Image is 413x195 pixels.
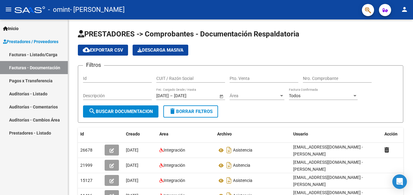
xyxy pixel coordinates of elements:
[83,105,158,118] button: Buscar Documentacion
[233,163,250,168] span: Asitencia
[133,45,188,56] app-download-masive: Descarga masiva de comprobantes (adjuntos)
[384,132,397,136] span: Acción
[164,148,185,152] span: Integración
[289,93,300,98] span: Todos
[5,6,12,13] mat-icon: menu
[392,174,407,189] div: Open Intercom Messenger
[174,93,204,98] input: Fecha fin
[169,109,213,114] span: Borrar Filtros
[225,145,233,155] i: Descargar documento
[217,132,232,136] span: Archivo
[83,47,123,53] span: Exportar CSV
[401,6,408,13] mat-icon: person
[233,178,252,183] span: Asistencia
[215,128,291,141] datatable-header-cell: Archivo
[80,148,92,152] span: 26678
[230,93,279,98] span: Área
[78,128,102,141] datatable-header-cell: Id
[126,163,138,168] span: [DATE]
[3,25,19,32] span: Inicio
[169,108,176,115] mat-icon: delete
[293,145,363,156] span: [EMAIL_ADDRESS][DOMAIN_NAME] - [PERSON_NAME]
[293,175,363,187] span: [EMAIL_ADDRESS][DOMAIN_NAME] - [PERSON_NAME]
[3,38,58,45] span: Prestadores / Proveedores
[156,93,169,98] input: Fecha inicio
[133,45,188,56] button: Descarga Masiva
[164,163,185,168] span: Integración
[218,93,224,99] button: Open calendar
[293,132,308,136] span: Usuario
[225,160,233,170] i: Descargar documento
[233,148,252,153] span: Asistencia
[382,128,412,141] datatable-header-cell: Acción
[126,148,138,152] span: [DATE]
[48,3,70,16] span: - omint
[83,61,104,69] h3: Filtros
[88,108,96,115] mat-icon: search
[291,128,382,141] datatable-header-cell: Usuario
[126,132,140,136] span: Creado
[164,178,185,183] span: Integración
[225,176,233,185] i: Descargar documento
[70,3,125,16] span: - [PERSON_NAME]
[88,109,153,114] span: Buscar Documentacion
[80,132,84,136] span: Id
[293,160,363,172] span: [EMAIL_ADDRESS][DOMAIN_NAME] - [PERSON_NAME]
[80,178,92,183] span: 15127
[78,30,299,38] span: PRESTADORES -> Comprobantes - Documentación Respaldatoria
[83,46,90,53] mat-icon: cloud_download
[78,45,128,56] button: Exportar CSV
[163,105,218,118] button: Borrar Filtros
[157,128,215,141] datatable-header-cell: Area
[159,132,168,136] span: Area
[126,178,138,183] span: [DATE]
[123,128,157,141] datatable-header-cell: Creado
[80,163,92,168] span: 21999
[137,47,183,53] span: Descarga Masiva
[170,93,173,98] span: –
